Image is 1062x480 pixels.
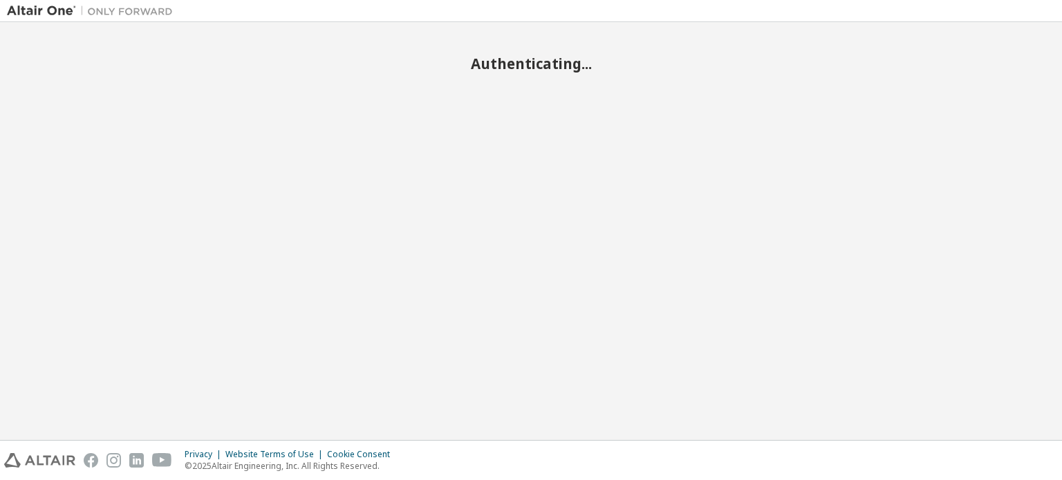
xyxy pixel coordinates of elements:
[4,453,75,468] img: altair_logo.svg
[7,55,1055,73] h2: Authenticating...
[185,460,398,472] p: © 2025 Altair Engineering, Inc. All Rights Reserved.
[129,453,144,468] img: linkedin.svg
[7,4,180,18] img: Altair One
[152,453,172,468] img: youtube.svg
[225,449,327,460] div: Website Terms of Use
[327,449,398,460] div: Cookie Consent
[106,453,121,468] img: instagram.svg
[185,449,225,460] div: Privacy
[84,453,98,468] img: facebook.svg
